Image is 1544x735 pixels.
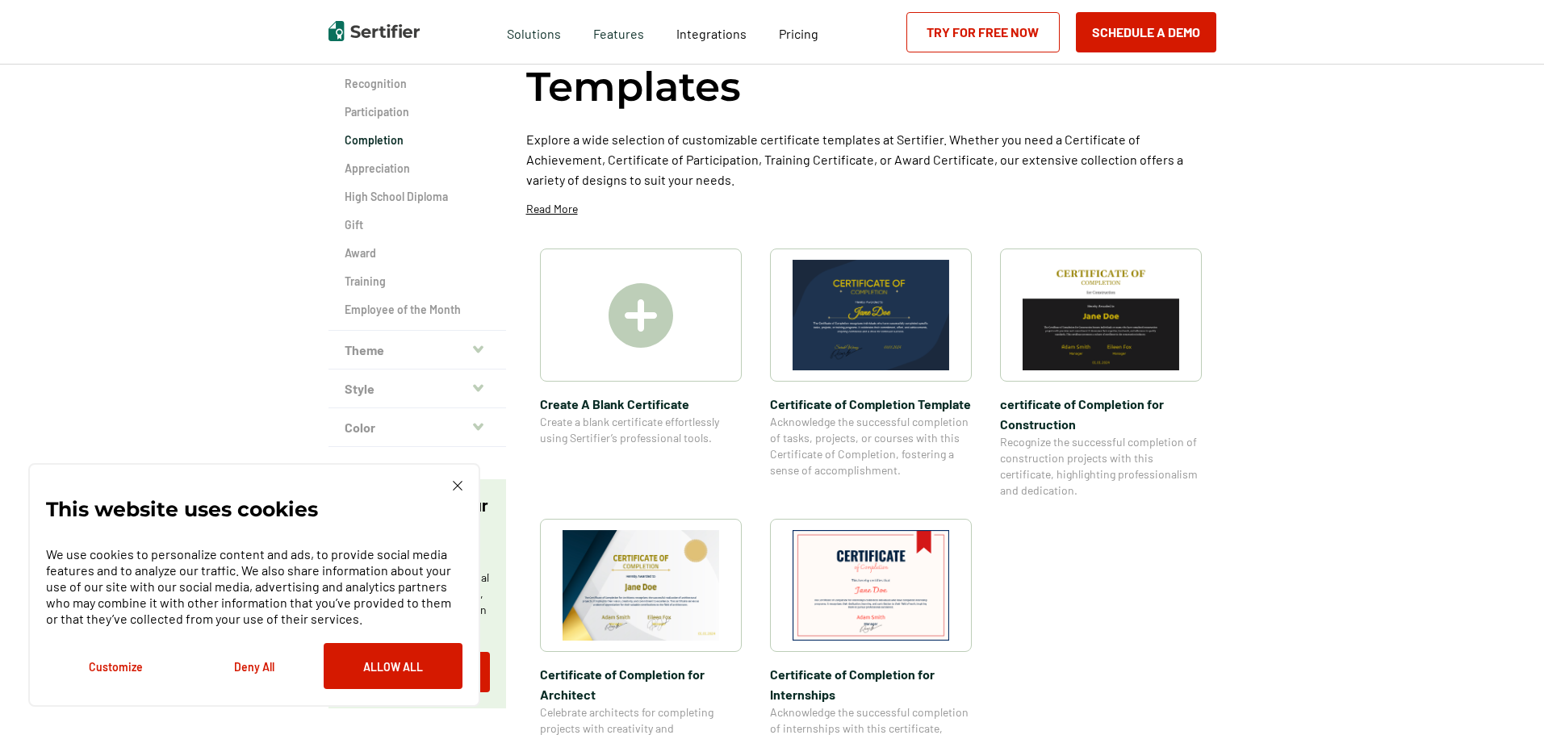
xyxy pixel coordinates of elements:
[345,104,490,120] a: Participation
[324,643,462,689] button: Allow All
[453,481,462,491] img: Cookie Popup Close
[609,283,673,348] img: Create A Blank Certificate
[1463,658,1544,735] iframe: Chat Widget
[328,331,506,370] button: Theme
[507,22,561,42] span: Solutions
[1076,12,1216,52] button: Schedule a Demo
[779,26,818,41] span: Pricing
[328,408,506,447] button: Color
[328,370,506,408] button: Style
[779,22,818,42] a: Pricing
[345,76,490,92] a: Recognition
[46,643,185,689] button: Customize
[770,394,972,414] span: Certificate of Completion Template
[1000,394,1202,434] span: certificate of Completion for Construction
[540,664,742,704] span: Certificate of Completion​ for Architect
[1000,434,1202,499] span: Recognize the successful completion of construction projects with this certificate, highlighting ...
[770,248,972,499] a: Certificate of Completion TemplateCertificate of Completion TemplateAcknowledge the successful co...
[345,161,490,177] a: Appreciation
[593,22,644,42] span: Features
[345,217,490,233] a: Gift
[328,48,506,331] div: Category
[185,643,324,689] button: Deny All
[526,129,1216,190] p: Explore a wide selection of customizable certificate templates at Sertifier. Whether you need a C...
[345,189,490,205] a: High School Diploma
[540,414,742,446] span: Create a blank certificate effortlessly using Sertifier’s professional tools.
[793,260,949,370] img: Certificate of Completion Template
[46,501,318,517] p: This website uses cookies
[328,21,420,41] img: Sertifier | Digital Credentialing Platform
[676,22,747,42] a: Integrations
[345,245,490,261] a: Award
[46,546,462,627] p: We use cookies to personalize content and ads, to provide social media features and to analyze ou...
[770,664,972,704] span: Certificate of Completion​ for Internships
[1023,260,1179,370] img: certificate of Completion for Construction
[526,201,578,217] p: Read More
[345,132,490,148] a: Completion
[540,394,742,414] span: Create A Blank Certificate
[345,274,490,290] a: Training
[1000,248,1202,499] a: certificate of Completion for Constructioncertificate of Completion for ConstructionRecognize the...
[906,12,1060,52] a: Try for Free Now
[345,302,490,318] a: Employee of the Month
[563,530,719,641] img: Certificate of Completion​ for Architect
[676,26,747,41] span: Integrations
[793,530,949,641] img: Certificate of Completion​ for Internships
[770,414,972,478] span: Acknowledge the successful completion of tasks, projects, or courses with this Certificate of Com...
